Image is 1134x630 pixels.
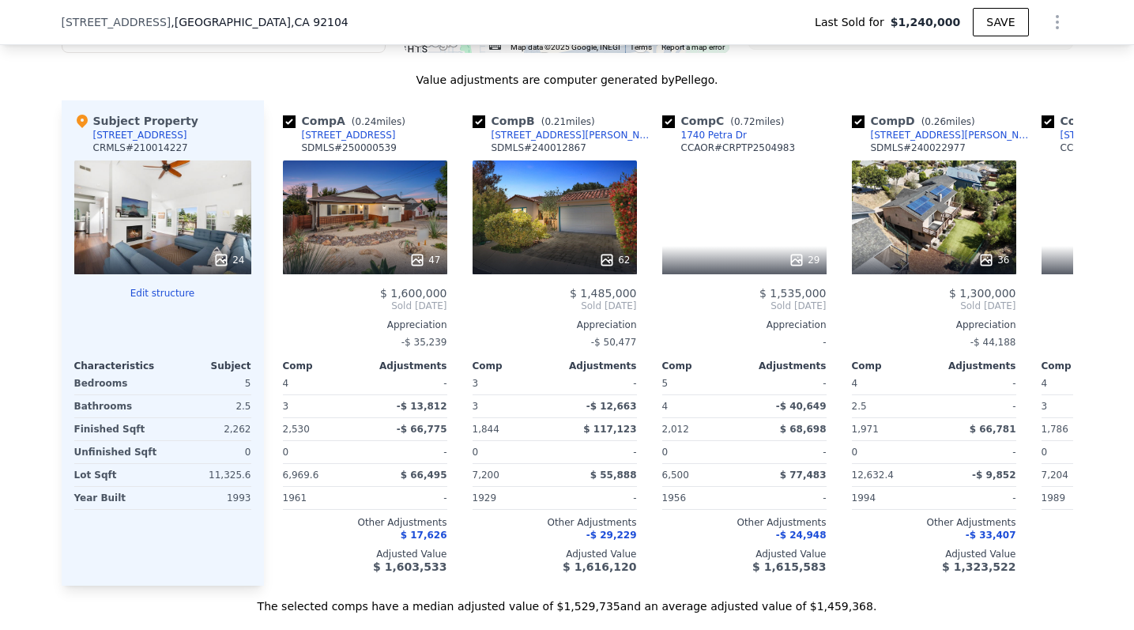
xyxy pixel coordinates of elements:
span: -$ 66,775 [397,424,447,435]
div: 24 [213,252,244,268]
div: - [748,372,827,394]
span: 0.72 [734,116,755,127]
div: Other Adjustments [662,516,827,529]
span: -$ 9,852 [972,470,1015,481]
span: 0.21 [544,116,566,127]
span: 0 [473,447,479,458]
a: [STREET_ADDRESS] [283,129,396,141]
span: 6,969.6 [283,470,319,481]
span: 2,530 [283,424,310,435]
div: 62 [599,252,630,268]
div: - [937,487,1016,509]
div: - [558,487,637,509]
div: Comp [473,360,555,372]
span: $1,240,000 [891,14,961,30]
span: Map data ©2025 Google, INEGI [510,43,620,51]
span: Sold [DATE] [473,300,637,312]
div: Adjustments [934,360,1016,372]
span: $ 66,781 [970,424,1016,435]
div: Subject Property [74,113,198,129]
div: Appreciation [473,319,637,331]
span: 0 [852,447,858,458]
div: 2.5 [166,395,251,417]
div: - [558,372,637,394]
span: -$ 44,188 [970,337,1016,348]
span: 4 [1042,378,1048,389]
div: 1994 [852,487,931,509]
span: -$ 50,477 [591,337,637,348]
div: Other Adjustments [852,516,1016,529]
span: ( miles) [724,116,790,127]
a: [STREET_ADDRESS][PERSON_NAME] [473,129,656,141]
span: Last Sold for [815,14,891,30]
span: [STREET_ADDRESS] [62,14,171,30]
span: ( miles) [345,116,412,127]
div: Comp [1042,360,1124,372]
span: $ 68,698 [780,424,827,435]
div: Appreciation [283,319,447,331]
span: 4 [852,378,858,389]
div: 36 [978,252,1009,268]
span: -$ 40,649 [776,401,827,412]
span: -$ 33,407 [966,530,1016,541]
span: -$ 35,239 [401,337,447,348]
div: 3 [1042,395,1121,417]
span: 7,204 [1042,470,1068,481]
span: $ 1,300,000 [949,287,1016,300]
div: Finished Sqft [74,418,160,440]
div: SDMLS # 240012867 [492,141,586,154]
span: 0 [1042,447,1048,458]
div: 2.5 [852,395,931,417]
div: Appreciation [852,319,1016,331]
span: 0 [662,447,669,458]
button: Show Options [1042,6,1073,38]
span: 0 [283,447,289,458]
span: , CA 92104 [291,16,348,28]
div: Bedrooms [74,372,160,394]
div: 47 [409,252,440,268]
div: Characteristics [74,360,163,372]
div: 29 [789,252,819,268]
a: Report a map error [661,43,725,51]
div: 1961 [283,487,362,509]
div: SDMLS # 240022977 [871,141,966,154]
div: Comp C [662,113,791,129]
div: - [937,372,1016,394]
div: Comp [283,360,365,372]
a: [STREET_ADDRESS][PERSON_NAME] [852,129,1035,141]
div: Adjusted Value [852,548,1016,560]
span: $ 55,888 [590,470,637,481]
span: 12,632.4 [852,470,894,481]
div: Comp D [852,113,981,129]
button: SAVE [973,8,1028,36]
span: Sold [DATE] [283,300,447,312]
div: CCAOR # CRPTP2504983 [681,141,796,154]
span: 1,971 [852,424,879,435]
div: 2,262 [166,418,251,440]
div: SDMLS # 250000539 [302,141,397,154]
span: 0.24 [356,116,377,127]
div: Comp [852,360,934,372]
span: 7,200 [473,470,499,481]
div: - [558,441,637,463]
div: - [368,372,447,394]
div: 1989 [1042,487,1121,509]
span: 3 [473,378,479,389]
div: Appreciation [662,319,827,331]
button: Edit structure [74,287,251,300]
div: Value adjustments are computer generated by Pellego . [62,72,1073,88]
span: $ 1,615,583 [752,560,826,573]
span: 1,844 [473,424,499,435]
div: - [748,487,827,509]
div: 4 [662,395,741,417]
div: 11,325.6 [166,464,251,486]
span: 0.26 [925,116,946,127]
div: Subject [163,360,251,372]
div: Year Built [74,487,160,509]
div: 1993 [166,487,251,509]
div: Comp [662,360,744,372]
div: Other Adjustments [283,516,447,529]
div: [STREET_ADDRESS] [302,129,396,141]
div: Unfinished Sqft [74,441,160,463]
div: Comp A [283,113,412,129]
